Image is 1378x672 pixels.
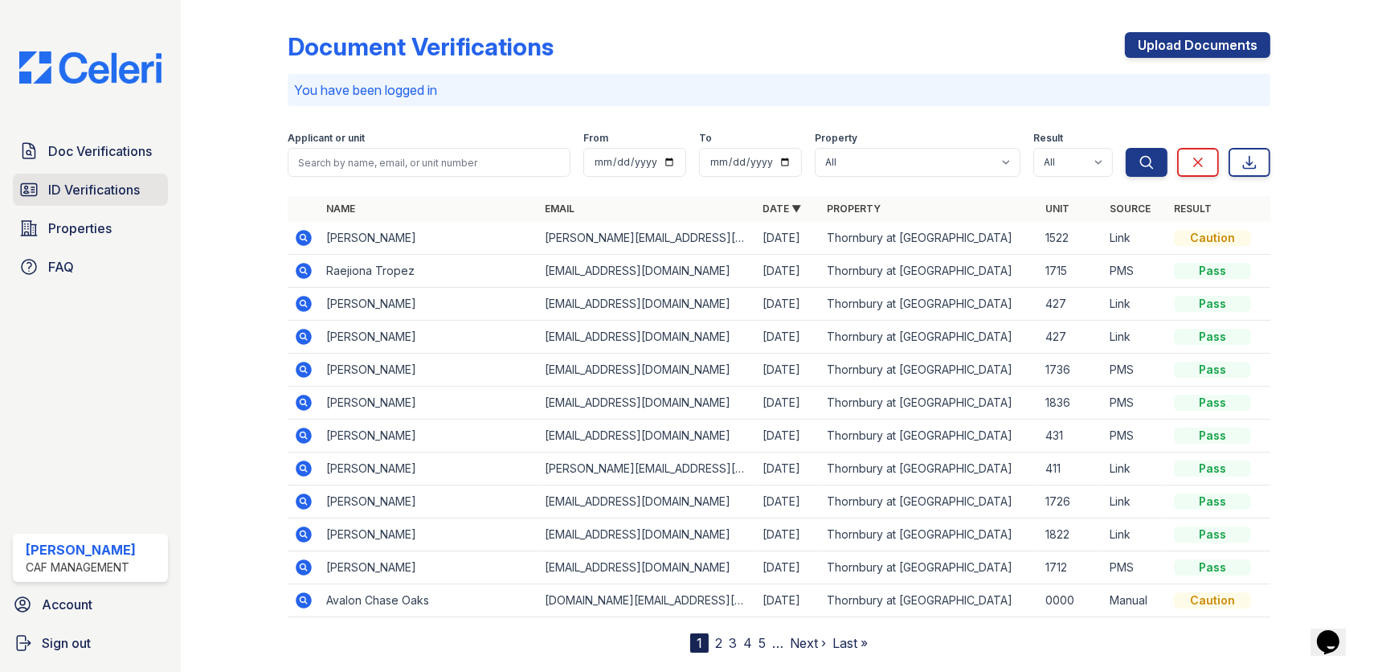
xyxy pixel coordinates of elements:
a: Upload Documents [1125,32,1270,58]
a: Date ▼ [763,203,802,215]
td: [EMAIL_ADDRESS][DOMAIN_NAME] [538,518,757,551]
a: Account [6,588,174,621]
td: [PERSON_NAME][EMAIL_ADDRESS][PERSON_NAME][DOMAIN_NAME] [538,453,757,486]
td: Thornbury at [GEOGRAPHIC_DATA] [821,255,1040,288]
td: PMS [1103,255,1167,288]
div: 1 [690,633,709,653]
td: Thornbury at [GEOGRAPHIC_DATA] [821,584,1040,617]
a: 5 [759,635,766,651]
td: Thornbury at [GEOGRAPHIC_DATA] [821,453,1040,486]
td: [EMAIL_ADDRESS][DOMAIN_NAME] [538,288,757,321]
label: Result [1033,132,1063,145]
td: Link [1103,486,1167,518]
td: Thornbury at [GEOGRAPHIC_DATA] [821,222,1040,255]
a: Result [1174,203,1212,215]
iframe: chat widget [1311,608,1362,656]
a: 4 [743,635,752,651]
label: Applicant or unit [288,132,365,145]
span: Account [42,595,92,614]
td: [PERSON_NAME] [320,354,538,387]
p: You have been logged in [294,80,1264,100]
a: ID Verifications [13,174,168,206]
td: 1712 [1039,551,1103,584]
td: Link [1103,288,1167,321]
a: Name [326,203,355,215]
div: Pass [1174,527,1251,543]
td: Manual [1103,584,1167,617]
input: Search by name, email, or unit number [288,148,570,177]
td: 411 [1039,453,1103,486]
a: FAQ [13,251,168,283]
div: Pass [1174,395,1251,411]
td: Raejiona Tropez [320,255,538,288]
td: Thornbury at [GEOGRAPHIC_DATA] [821,518,1040,551]
td: [DATE] [757,255,821,288]
a: Unit [1045,203,1069,215]
td: [PERSON_NAME] [320,288,538,321]
td: [PERSON_NAME] [320,453,538,486]
td: [EMAIL_ADDRESS][DOMAIN_NAME] [538,486,757,518]
td: 431 [1039,420,1103,453]
div: Pass [1174,461,1251,477]
td: [PERSON_NAME] [320,420,538,453]
td: [DATE] [757,354,821,387]
td: Thornbury at [GEOGRAPHIC_DATA] [821,420,1040,453]
td: Thornbury at [GEOGRAPHIC_DATA] [821,288,1040,321]
td: Thornbury at [GEOGRAPHIC_DATA] [821,321,1040,354]
td: [DATE] [757,584,821,617]
span: Doc Verifications [48,141,152,161]
td: 1726 [1039,486,1103,518]
td: 0000 [1039,584,1103,617]
a: Email [545,203,575,215]
td: [PERSON_NAME] [320,222,538,255]
td: [EMAIL_ADDRESS][DOMAIN_NAME] [538,387,757,420]
button: Sign out [6,627,174,659]
td: PMS [1103,387,1167,420]
td: [EMAIL_ADDRESS][DOMAIN_NAME] [538,354,757,387]
td: [DATE] [757,387,821,420]
td: Thornbury at [GEOGRAPHIC_DATA] [821,486,1040,518]
td: [DATE] [757,222,821,255]
td: PMS [1103,420,1167,453]
a: 3 [729,635,737,651]
td: [EMAIL_ADDRESS][DOMAIN_NAME] [538,255,757,288]
label: To [699,132,712,145]
a: Property [828,203,881,215]
div: Pass [1174,329,1251,345]
td: 1715 [1039,255,1103,288]
td: 1736 [1039,354,1103,387]
td: 427 [1039,288,1103,321]
div: Pass [1174,296,1251,312]
td: 1822 [1039,518,1103,551]
td: Thornbury at [GEOGRAPHIC_DATA] [821,387,1040,420]
td: PMS [1103,551,1167,584]
label: From [583,132,608,145]
td: PMS [1103,354,1167,387]
label: Property [815,132,857,145]
td: Avalon Chase Oaks [320,584,538,617]
td: [DATE] [757,321,821,354]
td: [PERSON_NAME] [320,518,538,551]
div: Pass [1174,362,1251,378]
td: [PERSON_NAME] [320,486,538,518]
td: [EMAIL_ADDRESS][DOMAIN_NAME] [538,551,757,584]
td: 1836 [1039,387,1103,420]
td: Link [1103,321,1167,354]
span: FAQ [48,257,74,277]
td: [EMAIL_ADDRESS][DOMAIN_NAME] [538,321,757,354]
td: 1522 [1039,222,1103,255]
td: [PERSON_NAME] [320,321,538,354]
td: Link [1103,453,1167,486]
div: Caution [1174,230,1251,246]
td: [PERSON_NAME] [320,387,538,420]
td: Link [1103,518,1167,551]
td: [PERSON_NAME][EMAIL_ADDRESS][DOMAIN_NAME] [538,222,757,255]
img: CE_Logo_Blue-a8612792a0a2168367f1c8372b55b34899dd931a85d93a1a3d3e32e68fde9ad4.png [6,51,174,84]
span: ID Verifications [48,180,140,199]
td: [EMAIL_ADDRESS][DOMAIN_NAME] [538,420,757,453]
a: 2 [715,635,722,651]
span: Sign out [42,633,91,653]
div: Pass [1174,428,1251,444]
td: [DATE] [757,518,821,551]
td: 427 [1039,321,1103,354]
